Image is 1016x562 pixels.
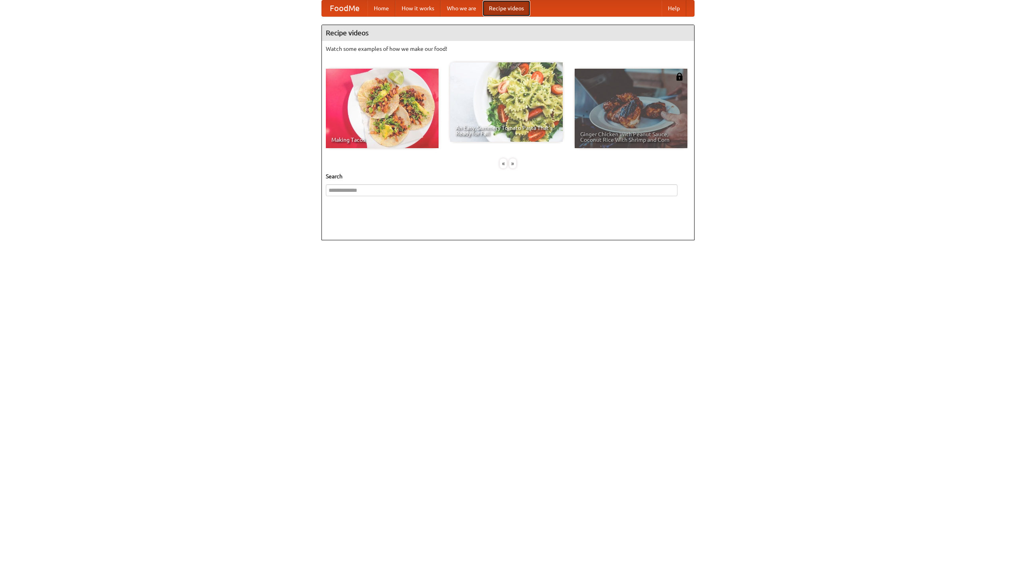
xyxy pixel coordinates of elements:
a: Making Tacos [326,69,439,148]
img: 483408.png [675,73,683,81]
div: « [500,158,507,168]
p: Watch some examples of how we make our food! [326,45,690,53]
a: An Easy, Summery Tomato Pasta That's Ready for Fall [450,62,563,142]
a: FoodMe [322,0,368,16]
a: Recipe videos [483,0,530,16]
a: Help [662,0,686,16]
span: Making Tacos [331,137,433,143]
span: An Easy, Summery Tomato Pasta That's Ready for Fall [456,125,557,136]
h4: Recipe videos [322,25,694,41]
a: Home [368,0,395,16]
h5: Search [326,172,690,180]
a: Who we are [441,0,483,16]
div: » [509,158,516,168]
a: How it works [395,0,441,16]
